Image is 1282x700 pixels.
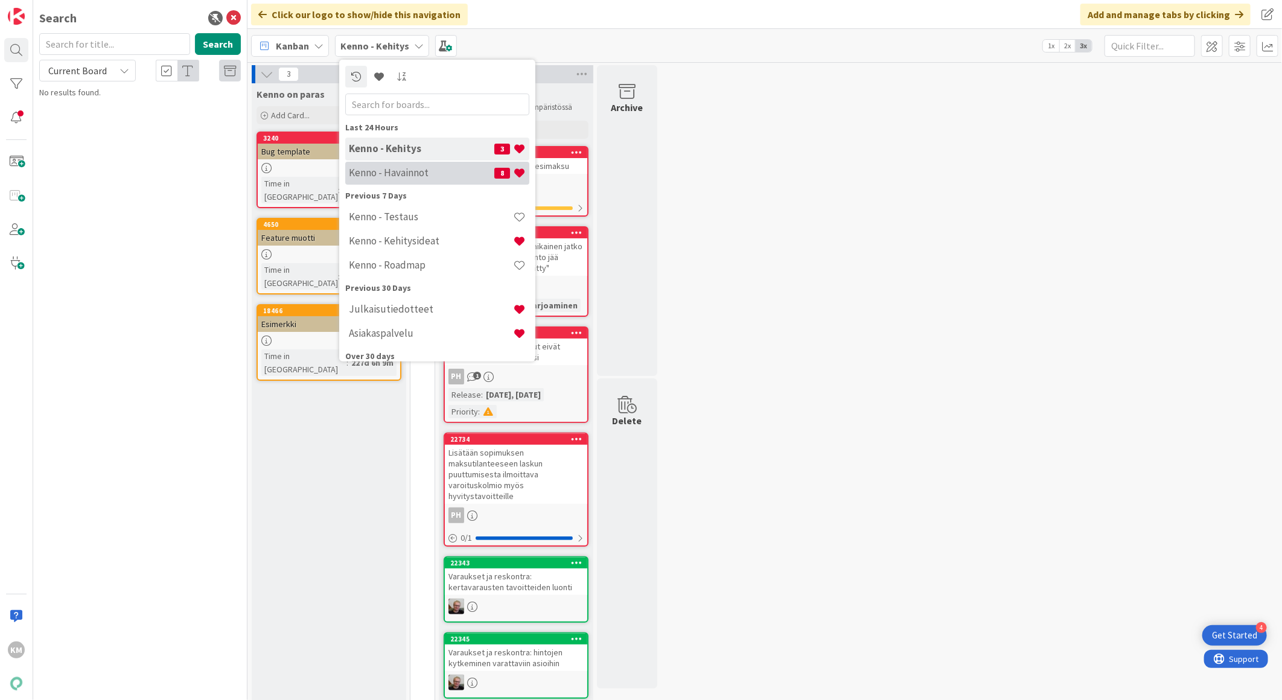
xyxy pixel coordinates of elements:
[445,568,587,595] div: Varaukset ja reskontra: kertavarausten tavoitteiden luonti
[445,530,587,546] div: 0/1
[444,433,588,547] a: 22734Lisätään sopimuksen maksutilanteeseen laskun puuttumisesta ilmoittava varoituskolmio myös hy...
[445,558,587,568] div: 22343
[445,634,587,644] div: 22345
[39,33,190,55] input: Search for title...
[1080,4,1251,25] div: Add and manage tabs by clicking
[448,599,464,614] img: JH
[258,219,400,230] div: 4650
[349,303,513,315] h4: Julkaisutiedotteet
[258,230,400,246] div: Feature muotti
[263,220,400,229] div: 4650
[261,177,338,203] div: Time in [GEOGRAPHIC_DATA]
[1076,40,1092,52] span: 3x
[483,388,544,401] div: [DATE], [DATE]
[444,326,588,423] a: 22896ASO Uudiskohde – Laskut eivät muodostu lähetettäväksiPHRelease:[DATE], [DATE]Priority:
[1105,35,1195,57] input: Quick Filter...
[349,167,494,179] h4: Kenno - Havainnot
[39,86,241,99] div: No results found.
[258,219,400,246] div: 4650Feature muotti
[349,259,513,271] h4: Kenno - Roadmap
[345,93,529,115] input: Search for boards...
[345,281,529,294] div: Previous 30 Days
[338,183,340,197] span: :
[271,110,310,121] span: Add Card...
[258,144,400,159] div: Bug template
[345,349,529,362] div: Over 30 days
[8,8,25,25] img: Visit kanbanzone.com
[450,559,587,567] div: 22343
[251,4,468,25] div: Click our logo to show/hide this navigation
[258,305,400,332] div: 18466Esimerkki
[25,2,55,16] span: Support
[261,349,346,376] div: Time in [GEOGRAPHIC_DATA]
[494,143,510,154] span: 3
[1256,622,1267,633] div: 4
[473,372,481,380] span: 1
[450,435,587,444] div: 22734
[278,67,299,81] span: 3
[349,235,513,247] h4: Kenno - Kehitysideat
[48,65,107,77] span: Current Board
[349,142,494,154] h4: Kenno - Kehitys
[338,270,340,283] span: :
[257,218,401,294] a: 4650Feature muottiTime in [GEOGRAPHIC_DATA]:1006d 1h 51m
[257,88,325,100] span: Kenno on paras
[345,121,529,133] div: Last 24 Hours
[445,558,587,595] div: 22343Varaukset ja reskontra: kertavarausten tavoitteiden luonti
[445,507,587,523] div: PH
[276,39,309,53] span: Kanban
[345,189,529,202] div: Previous 7 Days
[445,445,587,504] div: Lisätään sopimuksen maksutilanteeseen laskun puuttumisesta ilmoittava varoituskolmio myös hyvitys...
[258,316,400,332] div: Esimerkki
[448,388,481,401] div: Release
[450,635,587,643] div: 22345
[340,40,409,52] b: Kenno - Kehitys
[349,327,513,339] h4: Asiakaspalvelu
[346,356,348,369] span: :
[445,599,587,614] div: JH
[263,307,400,315] div: 18466
[448,675,464,690] img: JH
[258,305,400,316] div: 18466
[448,405,478,418] div: Priority
[445,675,587,690] div: JH
[263,134,400,142] div: 3240
[444,632,588,699] a: 22345Varaukset ja reskontra: hintojen kytkeminen varattaviin asioihinJH
[261,263,338,290] div: Time in [GEOGRAPHIC_DATA]
[257,132,401,208] a: 3240Bug templateTime in [GEOGRAPHIC_DATA]:1200d 23h 44m
[8,675,25,692] img: avatar
[257,304,401,381] a: 18466EsimerkkiTime in [GEOGRAPHIC_DATA]:227d 6h 9m
[348,356,397,369] div: 227d 6h 9m
[445,434,587,445] div: 22734
[481,388,483,401] span: :
[349,211,513,223] h4: Kenno - Testaus
[1059,40,1076,52] span: 2x
[494,167,510,178] span: 8
[39,9,77,27] div: Search
[445,369,587,384] div: PH
[195,33,241,55] button: Search
[1202,625,1267,646] div: Open Get Started checklist, remaining modules: 4
[258,133,400,159] div: 3240Bug template
[461,532,472,544] span: 0 / 1
[258,133,400,144] div: 3240
[611,100,643,115] div: Archive
[1212,629,1257,641] div: Get Started
[448,369,464,384] div: PH
[444,556,588,623] a: 22343Varaukset ja reskontra: kertavarausten tavoitteiden luontiJH
[445,634,587,671] div: 22345Varaukset ja reskontra: hintojen kytkeminen varattaviin asioihin
[448,507,464,523] div: PH
[613,413,642,428] div: Delete
[8,641,25,658] div: KM
[445,644,587,671] div: Varaukset ja reskontra: hintojen kytkeminen varattaviin asioihin
[445,434,587,504] div: 22734Lisätään sopimuksen maksutilanteeseen laskun puuttumisesta ilmoittava varoituskolmio myös hy...
[478,405,480,418] span: :
[1043,40,1059,52] span: 1x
